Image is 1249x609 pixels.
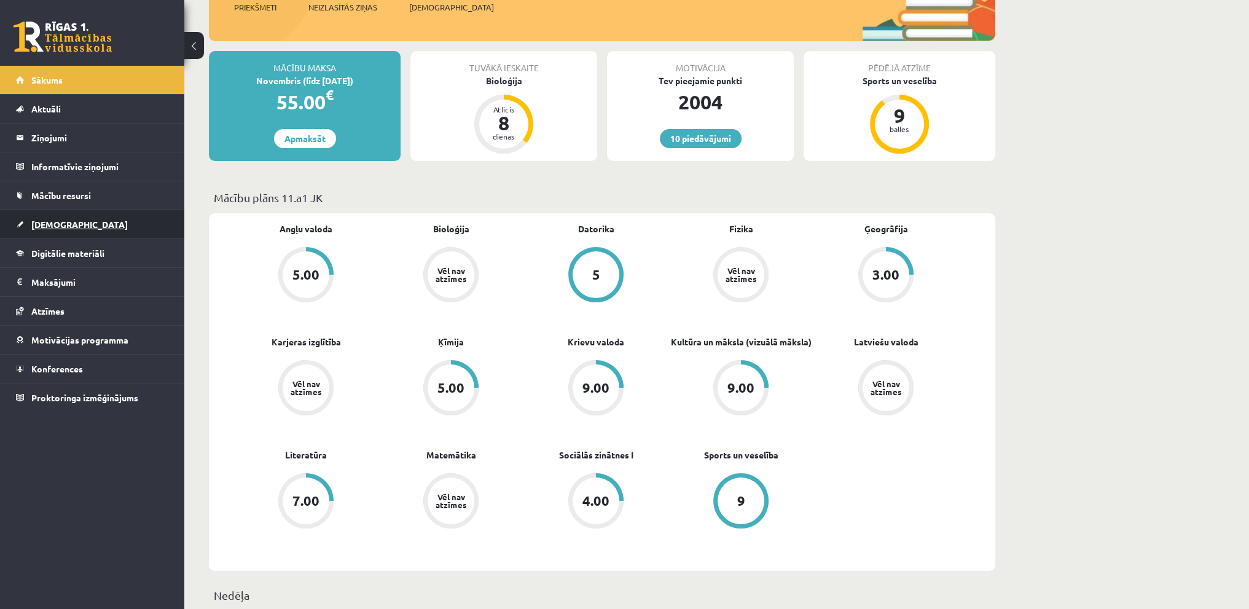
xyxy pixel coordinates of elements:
a: Latviešu valoda [854,336,918,348]
a: Fizika [729,222,753,235]
a: 9.00 [668,360,813,418]
a: Informatīvie ziņojumi [16,152,169,181]
a: Apmaksāt [274,129,336,148]
a: Rīgas 1. Tālmācības vidusskola [14,22,112,52]
a: 9.00 [523,360,668,418]
div: balles [881,125,918,133]
div: Novembris (līdz [DATE]) [209,74,401,87]
div: 8 [485,113,522,133]
a: 3.00 [813,247,958,305]
a: Mācību resursi [16,181,169,210]
a: 10 piedāvājumi [660,129,742,148]
div: Vēl nav atzīmes [434,493,468,509]
legend: Maksājumi [31,268,169,296]
a: Atzīmes [16,297,169,325]
a: [DEMOGRAPHIC_DATA] [16,210,169,238]
a: Vēl nav atzīmes [378,473,523,531]
div: 55.00 [209,87,401,117]
span: € [326,86,334,104]
a: 4.00 [523,473,668,531]
div: Tev pieejamie punkti [607,74,794,87]
div: Vēl nav atzīmes [869,380,903,396]
span: Atzīmes [31,305,65,316]
a: Bioloģija [433,222,469,235]
div: dienas [485,133,522,140]
a: 7.00 [233,473,378,531]
a: Ziņojumi [16,124,169,152]
legend: Ziņojumi [31,124,169,152]
span: Konferences [31,363,83,374]
span: Sākums [31,74,63,85]
div: 7.00 [292,494,319,508]
span: Proktoringa izmēģinājums [31,392,138,403]
span: Digitālie materiāli [31,248,104,259]
a: Ģeogrāfija [864,222,908,235]
span: Neizlasītās ziņas [308,1,377,14]
div: 9 [737,494,745,508]
div: Sports un veselība [804,74,995,87]
a: Matemātika [426,449,476,462]
div: 9.00 [582,381,609,395]
a: Angļu valoda [280,222,332,235]
a: Karjeras izglītība [272,336,341,348]
span: Aktuāli [31,103,61,114]
div: 5.00 [292,268,319,281]
div: 2004 [607,87,794,117]
span: [DEMOGRAPHIC_DATA] [31,219,128,230]
a: Aktuāli [16,95,169,123]
p: Mācību plāns 11.a1 JK [214,189,990,206]
a: Vēl nav atzīmes [378,247,523,305]
a: Sports un veselība 9 balles [804,74,995,155]
a: Vēl nav atzīmes [668,247,813,305]
a: Sākums [16,66,169,94]
a: Maksājumi [16,268,169,296]
a: Bioloģija Atlicis 8 dienas [410,74,597,155]
legend: Informatīvie ziņojumi [31,152,169,181]
div: Mācību maksa [209,51,401,74]
div: 9.00 [727,381,754,395]
div: 3.00 [872,268,899,281]
span: Priekšmeti [234,1,276,14]
div: Bioloģija [410,74,597,87]
div: 5 [592,268,600,281]
div: Motivācija [607,51,794,74]
a: Motivācijas programma [16,326,169,354]
p: Nedēļa [214,587,990,603]
a: 5.00 [233,247,378,305]
a: Digitālie materiāli [16,239,169,267]
a: 5 [523,247,668,305]
a: Vēl nav atzīmes [813,360,958,418]
a: Ķīmija [438,336,464,348]
div: 4.00 [582,494,609,508]
span: Mācību resursi [31,190,91,201]
div: 9 [881,106,918,125]
a: Vēl nav atzīmes [233,360,378,418]
div: Vēl nav atzīmes [724,267,758,283]
a: Proktoringa izmēģinājums [16,383,169,412]
a: Datorika [578,222,614,235]
div: Pēdējā atzīme [804,51,995,74]
a: 5.00 [378,360,523,418]
a: Konferences [16,355,169,383]
div: Vēl nav atzīmes [289,380,323,396]
a: Sociālās zinātnes I [559,449,633,462]
span: [DEMOGRAPHIC_DATA] [409,1,494,14]
a: Sports un veselība [704,449,778,462]
a: 9 [668,473,813,531]
a: Krievu valoda [568,336,624,348]
div: Atlicis [485,106,522,113]
div: 5.00 [437,381,464,395]
div: Tuvākā ieskaite [410,51,597,74]
div: Vēl nav atzīmes [434,267,468,283]
a: Kultūra un māksla (vizuālā māksla) [671,336,812,348]
span: Motivācijas programma [31,334,128,345]
a: Literatūra [285,449,327,462]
